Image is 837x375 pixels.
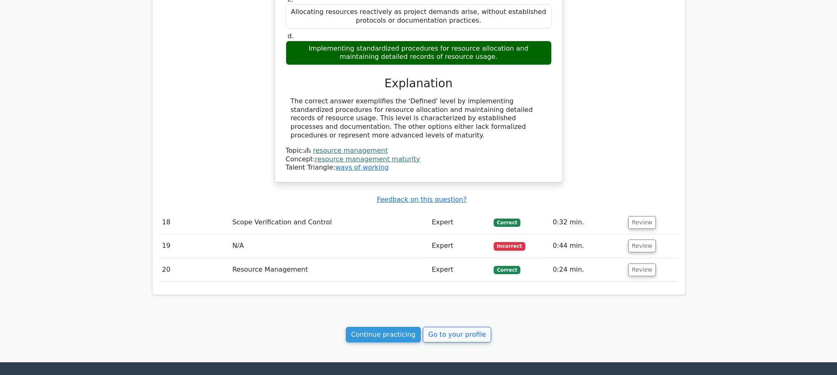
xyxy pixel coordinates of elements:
td: 20 [159,258,229,282]
div: The correct answer exemplifies the 'Defined' level by implementing standardized procedures for re... [291,97,547,140]
button: Review [628,240,656,252]
div: Allocating resources reactively as project demands arise, without established protocols or docume... [286,4,552,29]
span: Correct [494,266,520,274]
div: Talent Triangle: [286,147,552,172]
td: Expert [429,258,490,282]
span: d. [288,32,294,40]
td: N/A [229,234,429,258]
button: Review [628,216,656,229]
div: Implementing standardized procedures for resource allocation and maintaining detailed records of ... [286,41,552,65]
td: 19 [159,234,229,258]
button: Review [628,263,656,276]
a: ways of working [335,163,389,171]
a: Feedback on this question? [377,196,466,203]
td: 18 [159,211,229,234]
span: Incorrect [494,242,525,250]
div: Concept: [286,155,552,164]
span: Correct [494,219,520,227]
td: Resource Management [229,258,429,282]
td: Scope Verification and Control [229,211,429,234]
a: resource management [313,147,387,154]
td: Expert [429,211,490,234]
td: Expert [429,234,490,258]
a: Continue practicing [346,327,421,342]
td: 0:32 min. [549,211,625,234]
td: 0:44 min. [549,234,625,258]
td: 0:24 min. [549,258,625,282]
div: Topic: [286,147,552,155]
a: resource management maturity [315,155,420,163]
h3: Explanation [291,77,547,91]
a: Go to your profile [423,327,491,342]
